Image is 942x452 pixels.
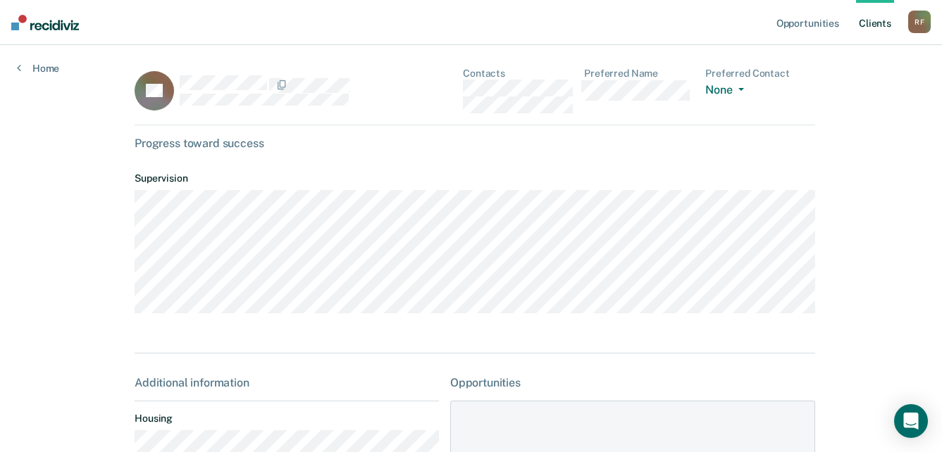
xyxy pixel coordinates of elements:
[11,15,79,30] img: Recidiviz
[17,62,59,75] a: Home
[908,11,931,33] div: R F
[135,172,815,184] dt: Supervision
[908,11,931,33] button: RF
[463,68,573,80] dt: Contacts
[450,376,815,389] div: Opportunities
[584,68,694,80] dt: Preferred Name
[894,404,928,438] div: Open Intercom Messenger
[705,68,815,80] dt: Preferred Contact
[135,413,439,425] dt: Housing
[135,137,815,150] div: Progress toward success
[705,83,749,99] button: None
[135,376,439,389] div: Additional information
